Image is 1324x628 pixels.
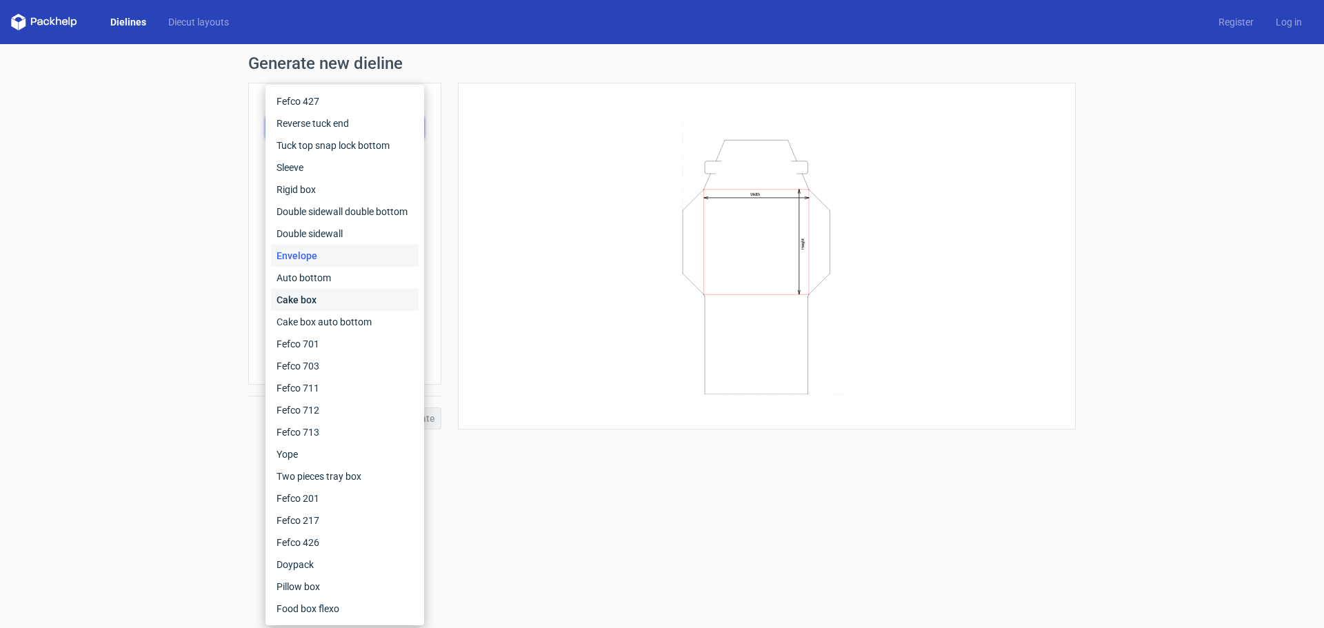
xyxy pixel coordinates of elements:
[1207,15,1265,29] a: Register
[271,509,419,531] div: Fefco 217
[99,15,157,29] a: Dielines
[271,333,419,355] div: Fefco 701
[271,112,419,134] div: Reverse tuck end
[750,192,760,196] text: Width
[271,399,419,421] div: Fefco 712
[271,289,419,311] div: Cake box
[271,179,419,201] div: Rigid box
[271,487,419,509] div: Fefco 201
[271,576,419,598] div: Pillow box
[271,311,419,333] div: Cake box auto bottom
[271,443,419,465] div: Yope
[271,465,419,487] div: Two pieces tray box
[271,531,419,554] div: Fefco 426
[271,245,419,267] div: Envelope
[271,554,419,576] div: Doypack
[248,55,1076,72] h1: Generate new dieline
[271,267,419,289] div: Auto bottom
[157,15,240,29] a: Diecut layouts
[271,421,419,443] div: Fefco 713
[800,238,805,249] text: Height
[1265,15,1313,29] a: Log in
[271,90,419,112] div: Fefco 427
[271,598,419,620] div: Food box flexo
[271,201,419,223] div: Double sidewall double bottom
[271,223,419,245] div: Double sidewall
[271,134,419,156] div: Tuck top snap lock bottom
[271,355,419,377] div: Fefco 703
[271,377,419,399] div: Fefco 711
[271,156,419,179] div: Sleeve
